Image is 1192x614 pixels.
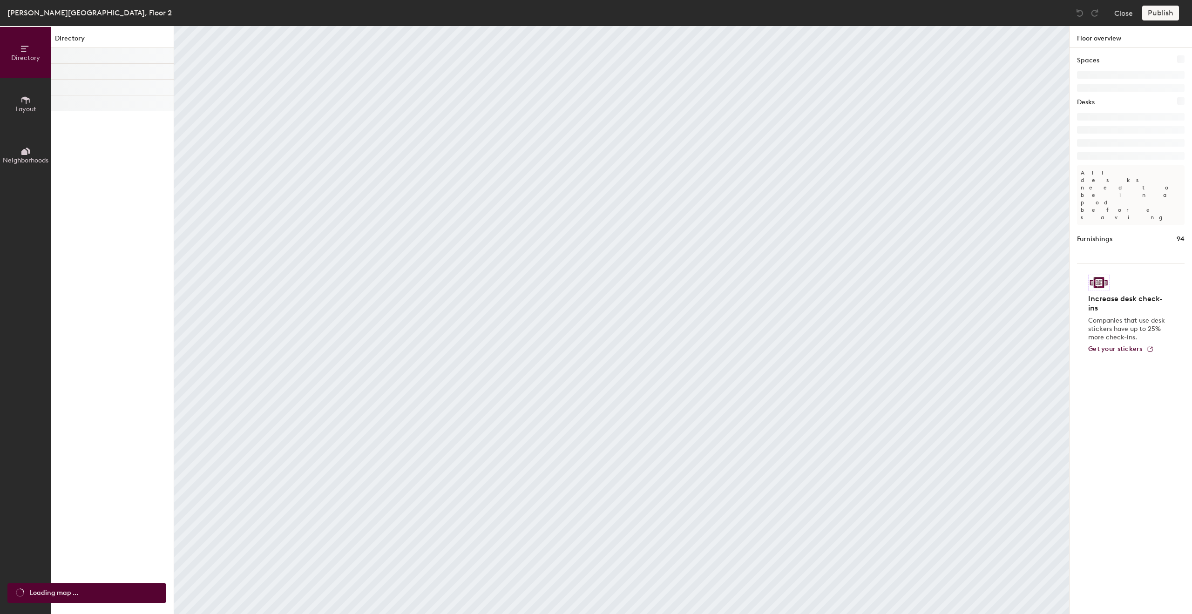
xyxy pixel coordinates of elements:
[174,26,1069,614] canvas: Map
[1090,8,1099,18] img: Redo
[1088,294,1168,313] h4: Increase desk check-ins
[1114,6,1133,20] button: Close
[1075,8,1084,18] img: Undo
[1088,317,1168,342] p: Companies that use desk stickers have up to 25% more check-ins.
[1077,234,1112,244] h1: Furnishings
[11,54,40,62] span: Directory
[1088,345,1143,353] span: Get your stickers
[3,156,48,164] span: Neighborhoods
[1077,55,1099,66] h1: Spaces
[51,34,174,48] h1: Directory
[1088,345,1154,353] a: Get your stickers
[15,105,36,113] span: Layout
[1070,26,1192,48] h1: Floor overview
[1077,97,1095,108] h1: Desks
[30,588,78,598] span: Loading map ...
[7,7,172,19] div: [PERSON_NAME][GEOGRAPHIC_DATA], Floor 2
[1177,234,1185,244] h1: 94
[1088,275,1110,290] img: Sticker logo
[1077,165,1185,225] p: All desks need to be in a pod before saving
